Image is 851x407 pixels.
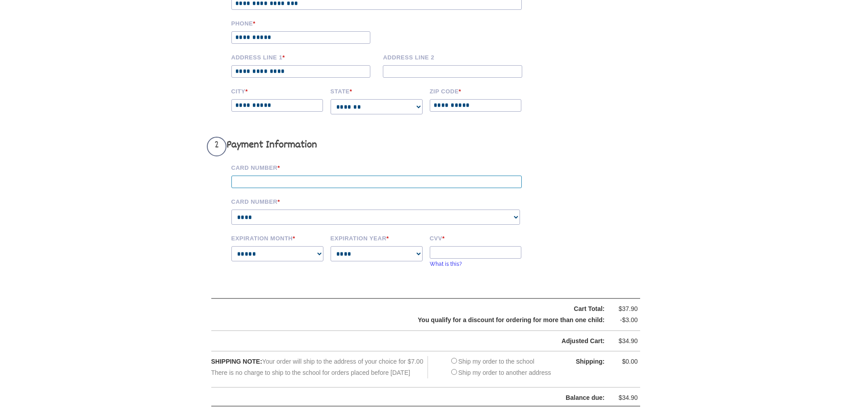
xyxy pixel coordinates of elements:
[331,87,423,95] label: State
[331,234,423,242] label: Expiration Year
[611,392,638,403] div: $34.90
[430,234,523,242] label: CVV
[234,315,605,326] div: You qualify for a discount for ordering for more than one child:
[207,137,226,156] span: 2
[231,197,535,205] label: Card Number
[231,53,377,61] label: Address Line 1
[611,315,638,326] div: -$3.00
[211,356,428,378] div: Your order will ship to the address of your choice for $7.00 There is no charge to ship to the sc...
[212,392,605,403] div: Balance due:
[234,303,605,315] div: Cart Total:
[383,53,528,61] label: Address Line 2
[449,356,551,378] div: Ship my order to the school Ship my order to another address
[231,163,535,171] label: Card Number
[231,19,377,27] label: Phone
[211,358,262,365] span: SHIPPING NOTE:
[611,356,638,367] div: $0.00
[234,336,605,347] div: Adjusted Cart:
[231,87,324,95] label: City
[231,234,324,242] label: Expiration Month
[611,303,638,315] div: $37.90
[560,356,605,367] div: Shipping:
[207,137,535,156] h3: Payment Information
[430,261,462,267] a: What is this?
[430,87,523,95] label: Zip code
[611,336,638,347] div: $34.90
